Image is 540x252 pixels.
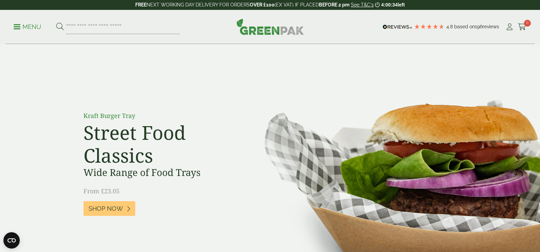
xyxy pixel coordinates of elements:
a: Menu [14,23,41,30]
a: 0 [518,22,526,32]
strong: FREE [135,2,146,8]
span: Shop Now [89,205,123,212]
button: Open CMP widget [3,232,20,249]
span: 4:00:34 [381,2,398,8]
h3: Wide Range of Food Trays [83,167,237,178]
span: 4.8 [446,24,454,29]
a: Shop Now [83,201,135,216]
p: Kraft Burger Tray [83,111,237,120]
span: Based on [454,24,475,29]
strong: BEFORE 2 pm [319,2,350,8]
img: GreenPak Supplies [236,18,304,35]
div: 4.79 Stars [414,24,445,30]
p: Menu [14,23,41,31]
i: My Account [505,24,514,30]
i: Cart [518,24,526,30]
span: From £23.05 [83,187,120,195]
span: reviews [482,24,499,29]
span: 196 [475,24,482,29]
strong: OVER £100 [250,2,275,8]
a: See T&C's [351,2,374,8]
h2: Street Food Classics [83,121,237,167]
img: REVIEWS.io [383,25,412,29]
span: 0 [524,20,531,27]
span: left [398,2,405,8]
